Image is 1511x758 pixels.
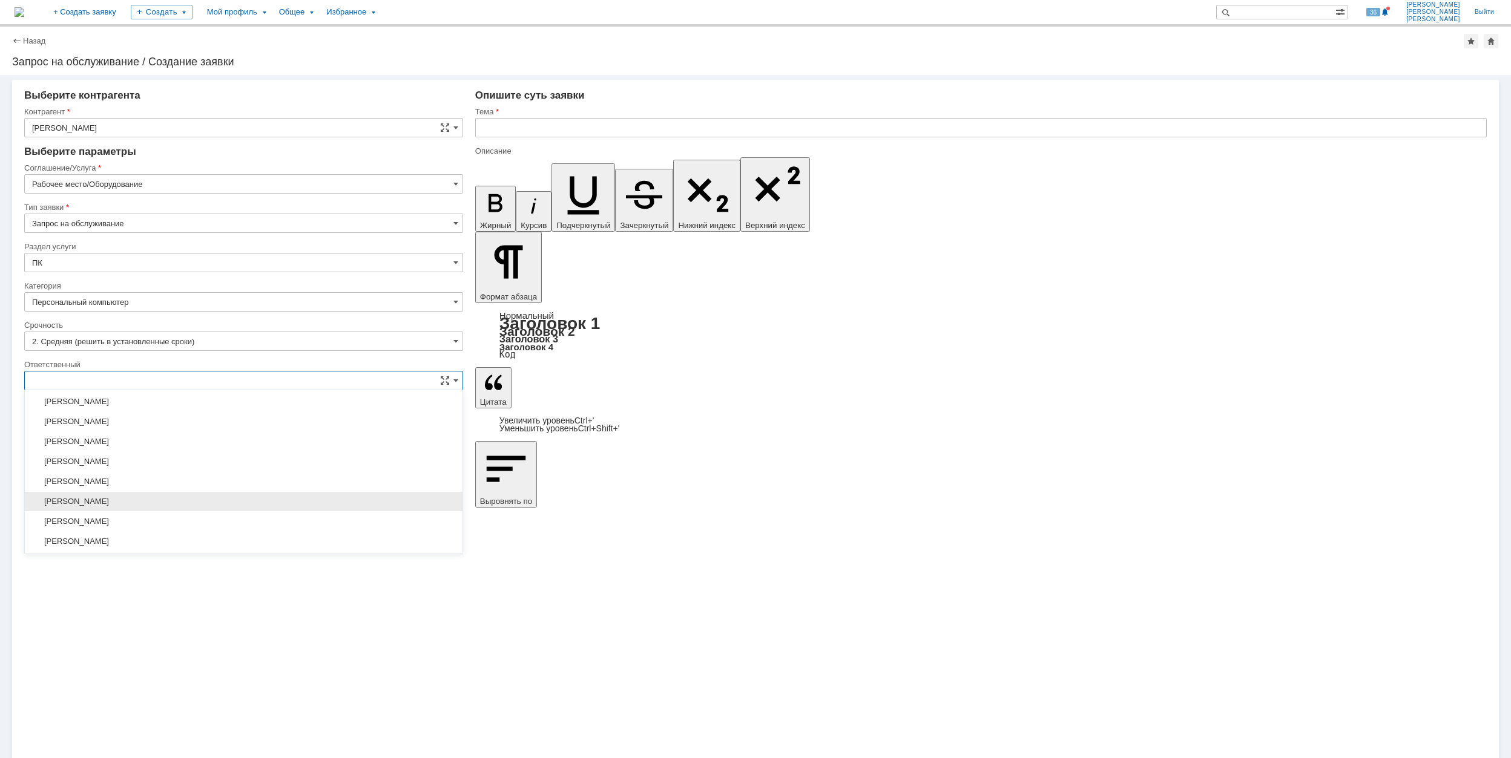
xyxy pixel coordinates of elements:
[499,423,620,433] a: Decrease
[24,164,461,172] div: Соглашение/Услуга
[23,36,45,45] a: Назад
[480,397,507,407] span: Цитата
[499,342,553,352] a: Заголовок 4
[32,537,455,546] span: [PERSON_NAME]
[32,477,455,486] span: [PERSON_NAME]
[673,160,740,232] button: Нижний индекс
[1464,34,1478,48] div: Добавить в избранное
[480,292,537,301] span: Формат абзаца
[32,517,455,526] span: [PERSON_NAME]
[521,221,547,230] span: Курсив
[475,441,537,508] button: Выровнять по
[499,310,554,321] a: Нормальный
[475,312,1487,359] div: Формат абзаца
[1484,34,1498,48] div: Сделать домашней страницей
[578,423,620,433] span: Ctrl+Shift+'
[24,243,461,250] div: Раздел услуги
[574,416,594,425] span: Ctrl+'
[620,221,668,230] span: Зачеркнутый
[516,191,551,232] button: Курсив
[740,157,810,232] button: Верхний индекс
[1406,16,1460,23] span: [PERSON_NAME]
[1335,5,1348,17] span: Расширенный поиск
[551,163,615,232] button: Подчеркнутый
[24,361,461,368] div: Ответственный
[499,349,516,360] a: Код
[475,90,585,101] span: Опишите суть заявки
[32,437,455,446] span: [PERSON_NAME]
[475,417,1487,433] div: Цитата
[499,314,601,333] a: Заголовок 1
[15,7,24,17] img: logo
[678,221,736,230] span: Нижний индекс
[499,416,594,425] a: Increase
[32,457,455,466] span: [PERSON_NAME]
[475,367,512,408] button: Цитата
[24,203,461,211] div: Тип заявки
[24,90,140,101] span: Выберите контрагента
[32,397,455,407] span: [PERSON_NAME]
[24,146,136,157] span: Выберите параметры
[556,221,610,230] span: Подчеркнутый
[1406,1,1460,8] span: [PERSON_NAME]
[1366,8,1380,16] span: 36
[480,497,532,506] span: Выровнять по
[24,321,461,329] div: Срочность
[440,376,450,385] span: Сложная форма
[32,417,455,426] span: [PERSON_NAME]
[15,7,24,17] a: Перейти на домашнюю страницу
[1406,8,1460,16] span: [PERSON_NAME]
[615,169,673,232] button: Зачеркнутый
[475,186,516,232] button: Жирный
[475,108,1484,116] div: Тема
[499,333,558,344] a: Заголовок 3
[475,232,542,303] button: Формат абзаца
[499,324,575,338] a: Заголовок 2
[12,56,1499,68] div: Запрос на обслуживание / Создание заявки
[475,147,1484,155] div: Описание
[440,123,450,132] span: Сложная форма
[745,221,805,230] span: Верхний индекс
[24,108,461,116] div: Контрагент
[480,221,512,230] span: Жирный
[24,282,461,290] div: Категория
[32,497,455,506] span: [PERSON_NAME]
[131,5,193,19] div: Создать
